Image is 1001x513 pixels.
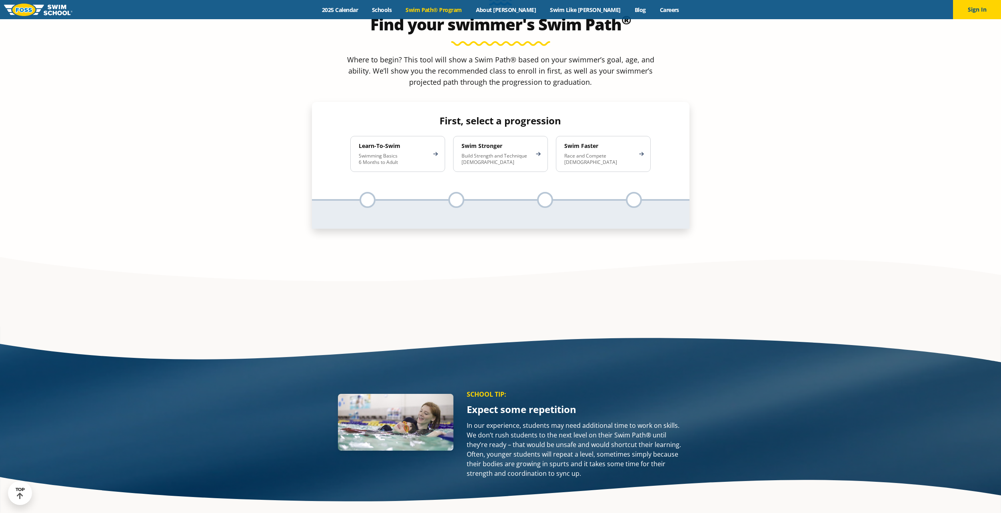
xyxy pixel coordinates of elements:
[359,142,429,150] h4: Learn-To-Swim
[359,153,429,166] p: Swimming Basics 6 Months to Adult
[312,15,689,34] h2: Find your swimmer's Swim Path
[4,4,72,16] img: FOSS Swim School Logo
[344,54,657,88] p: Where to begin? This tool will show a Swim Path® based on your swimmer’s goal, age, and ability. ...
[344,115,657,126] h4: First, select a progression
[16,487,25,499] div: TOP
[653,6,686,14] a: Careers
[621,12,631,28] sup: ®
[467,421,685,478] p: In our experience, students may need additional time to work on skills. We don’t rush students to...
[543,6,628,14] a: Swim Like [PERSON_NAME]
[399,6,469,14] a: Swim Path® Program
[564,142,634,150] h4: Swim Faster
[462,142,531,150] h4: Swim Stronger
[564,153,634,166] p: Race and Compete [DEMOGRAPHIC_DATA]
[467,405,685,414] p: Expect some repetition
[469,6,543,14] a: About [PERSON_NAME]
[462,153,531,166] p: Build Strength and Technique [DEMOGRAPHIC_DATA]
[315,6,365,14] a: 2025 Calendar
[627,6,653,14] a: Blog
[365,6,399,14] a: Schools
[467,390,685,398] p: SCHOOL TIP:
